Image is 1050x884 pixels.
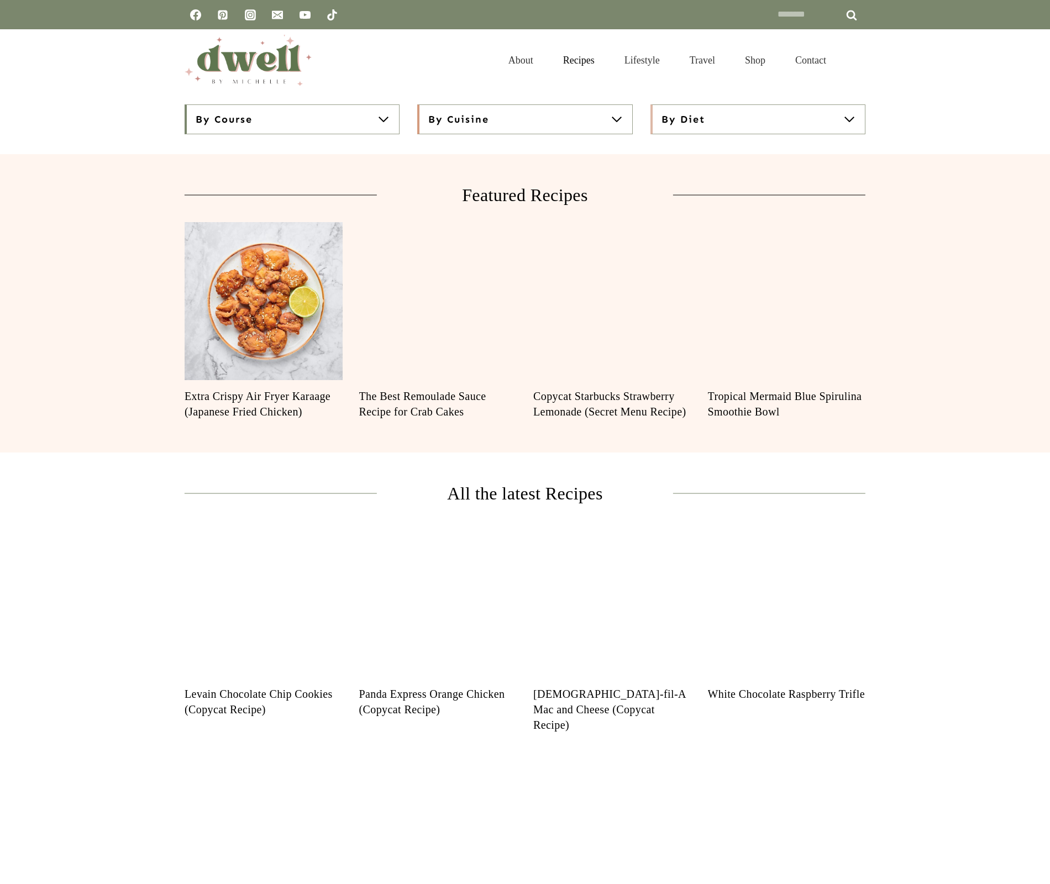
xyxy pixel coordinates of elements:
a: YouTube [294,4,316,26]
button: By Course [185,104,400,134]
a: Read More Levain Chocolate Chip Cookies (Copycat Recipe) [185,520,343,678]
img: starbucks secret menu copycat recipe strawberry lemonade [533,222,691,380]
a: Read More Panda Express Orange Chicken (Copycat Recipe) [359,520,517,678]
span: By Diet [662,113,705,126]
a: Lifestyle [610,41,675,80]
a: TikTok [321,4,343,26]
a: Read More The Best Remoulade Sauce Recipe for Crab Cakes [359,222,517,380]
button: By Cuisine [417,104,632,134]
span: By Cuisine [428,113,489,126]
img: DWELL by michelle [185,35,312,86]
img: Crab,Cake,With,Remoulade,Sauce,And,Lemon,In,A,White [359,222,517,380]
a: Shop [730,41,780,80]
a: White Chocolate Raspberry Trifle [708,686,866,702]
a: Travel [675,41,730,80]
h2: All the latest Recipes [395,480,655,507]
a: The Best Remoulade Sauce Recipe for Crab Cakes [359,388,517,419]
a: Read More Copycat Starbucks Strawberry Lemonade (Secret Menu Recipe) [533,222,691,380]
a: Email [266,4,288,26]
a: Tropical Mermaid Blue Spirulina Smoothie Bowl [708,388,866,419]
a: Copycat Starbucks Strawberry Lemonade (Secret Menu Recipe) [533,388,691,419]
a: Read More Extra Crispy Air Fryer Karaage (Japanese Fried Chicken) [185,222,343,380]
span: By Course [196,113,253,126]
nav: Primary Navigation [494,41,841,80]
a: Recipes [548,41,610,80]
a: Read More Chick-fil-A Mac and Cheese (Copycat Recipe) [533,520,691,678]
a: Read More Tropical Mermaid Blue Spirulina Smoothie Bowl [708,222,866,380]
a: Facebook [185,4,207,26]
a: Extra Crispy Air Fryer Karaage (Japanese Fried Chicken) [185,388,343,419]
button: View Search Form [847,51,865,70]
h2: Featured Recipes [395,182,655,208]
img: crispy chicken karaage on a plate and a slice of lemon [185,222,343,380]
div: Post Carousel [185,222,865,425]
img: easy breakfast blue smoothie bowl with toppings spirulina coconut bowl spoon [708,222,866,380]
a: [DEMOGRAPHIC_DATA]-fil-A Mac and Cheese (Copycat Recipe) [533,686,691,733]
button: By Diet [650,104,865,134]
a: About [494,41,548,80]
a: Panda Express Orange Chicken (Copycat Recipe) [359,686,517,717]
a: Levain Chocolate Chip Cookies (Copycat Recipe) [185,686,343,717]
a: Contact [780,41,841,80]
a: Pinterest [212,4,234,26]
a: Read More White Chocolate Raspberry Trifle [708,520,866,678]
a: Instagram [239,4,261,26]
